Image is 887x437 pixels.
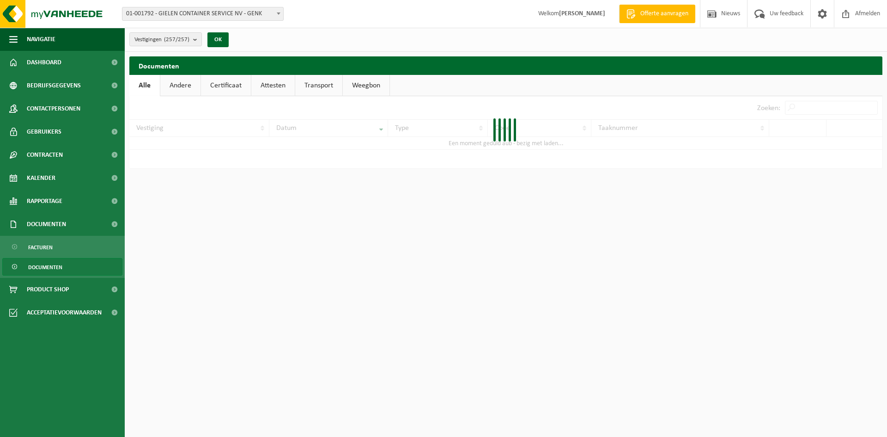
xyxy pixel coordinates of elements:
[27,120,61,143] span: Gebruikers
[251,75,295,96] a: Attesten
[343,75,389,96] a: Weegbon
[619,5,695,23] a: Offerte aanvragen
[27,74,81,97] span: Bedrijfsgegevens
[164,37,189,43] count: (257/257)
[295,75,342,96] a: Transport
[559,10,605,17] strong: [PERSON_NAME]
[160,75,200,96] a: Andere
[2,258,122,276] a: Documenten
[27,51,61,74] span: Dashboard
[27,166,55,190] span: Kalender
[27,278,69,301] span: Product Shop
[207,32,229,47] button: OK
[28,239,53,256] span: Facturen
[27,190,62,213] span: Rapportage
[129,32,202,46] button: Vestigingen(257/257)
[129,75,160,96] a: Alle
[129,56,882,74] h2: Documenten
[27,28,55,51] span: Navigatie
[27,301,102,324] span: Acceptatievoorwaarden
[27,213,66,236] span: Documenten
[201,75,251,96] a: Certificaat
[27,97,80,120] span: Contactpersonen
[122,7,283,20] span: 01-001792 - GIELEN CONTAINER SERVICE NV - GENK
[27,143,63,166] span: Contracten
[28,259,62,276] span: Documenten
[122,7,284,21] span: 01-001792 - GIELEN CONTAINER SERVICE NV - GENK
[638,9,691,18] span: Offerte aanvragen
[134,33,189,47] span: Vestigingen
[2,238,122,256] a: Facturen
